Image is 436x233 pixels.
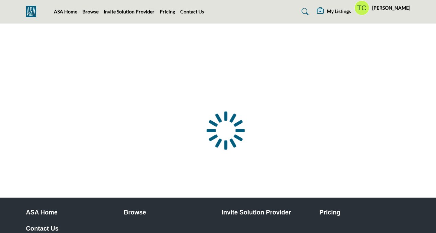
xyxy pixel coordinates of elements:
a: Pricing [320,208,410,217]
a: Browse [82,9,99,14]
h5: My Listings [327,8,351,14]
a: ASA Home [26,208,117,217]
a: Pricing [160,9,175,14]
img: Site Logo [26,6,39,17]
h5: [PERSON_NAME] [372,4,410,11]
a: Browse [124,208,215,217]
a: Invite Solution Provider [222,208,312,217]
a: Invite Solution Provider [104,9,154,14]
a: ASA Home [54,9,77,14]
a: Contact Us [180,9,204,14]
div: My Listings [317,8,351,16]
button: Show hide supplier dropdown [354,0,369,15]
a: Search [295,6,313,17]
